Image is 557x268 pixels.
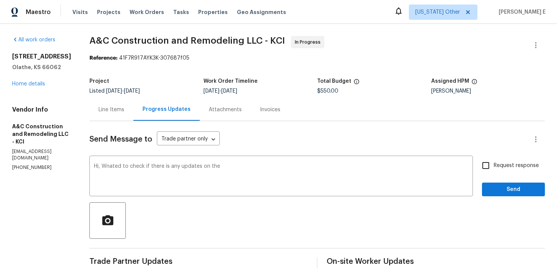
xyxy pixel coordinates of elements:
span: Properties [198,8,228,16]
a: Home details [12,81,45,87]
span: The hpm assigned to this work order. [471,79,477,88]
span: [US_STATE] Other [415,8,460,16]
span: On-site Worker Updates [327,258,545,265]
h2: [STREET_ADDRESS] [12,53,71,60]
h5: Project [89,79,109,84]
span: Visits [72,8,88,16]
span: Send [488,185,539,194]
div: 41F7R917AYK3K-307687f05 [89,54,545,62]
span: Work Orders [130,8,164,16]
div: Attachments [209,106,242,114]
span: Listed [89,88,140,94]
h5: Assigned HPM [431,79,469,84]
h5: Total Budget [317,79,351,84]
span: [DATE] [221,88,237,94]
span: - [106,88,140,94]
span: Projects [97,8,120,16]
span: Tasks [173,9,189,15]
span: $550.00 [317,88,338,94]
div: [PERSON_NAME] [431,88,545,94]
span: Geo Assignments [237,8,286,16]
div: Trade partner only [157,133,220,146]
span: In Progress [295,38,324,46]
div: Line Items [99,106,124,114]
span: - [203,88,237,94]
span: [DATE] [203,88,219,94]
span: Send Message to [89,136,152,143]
h4: Vendor Info [12,106,71,114]
span: The total cost of line items that have been proposed by Opendoor. This sum includes line items th... [354,79,360,88]
p: [EMAIL_ADDRESS][DOMAIN_NAME] [12,148,71,161]
span: Maestro [26,8,51,16]
h5: Olathe, KS 66062 [12,63,71,71]
span: [DATE] [124,88,140,94]
span: [DATE] [106,88,122,94]
div: Invoices [260,106,280,114]
button: Send [482,183,545,197]
span: A&C Construction and Remodeling LLC - KCI [89,36,285,45]
h5: A&C Construction and Remodeling LLC - KCI [12,123,71,145]
span: [PERSON_NAME] E [496,8,546,16]
p: [PHONE_NUMBER] [12,164,71,171]
textarea: Hi, Wnated to check if there is any updates on the [94,164,468,190]
div: Progress Updates [142,106,191,113]
a: All work orders [12,37,55,43]
span: Trade Partner Updates [89,258,308,265]
span: Request response [494,162,539,170]
b: Reference: [89,55,117,61]
h5: Work Order Timeline [203,79,258,84]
